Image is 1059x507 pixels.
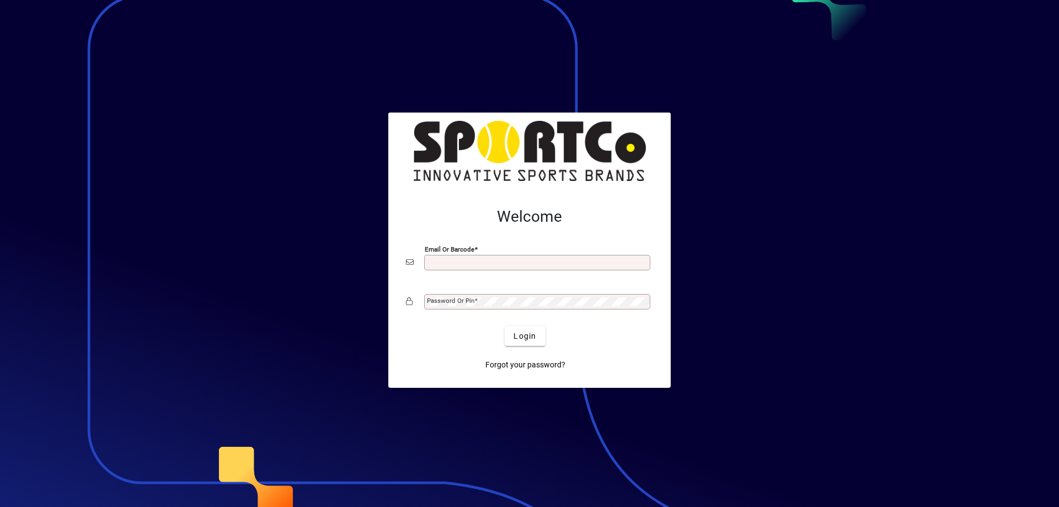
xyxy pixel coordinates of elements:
[425,246,474,253] mat-label: Email or Barcode
[485,359,565,371] span: Forgot your password?
[427,297,474,305] mat-label: Password or Pin
[481,355,570,375] a: Forgot your password?
[505,326,545,346] button: Login
[514,330,536,342] span: Login
[406,207,653,226] h2: Welcome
